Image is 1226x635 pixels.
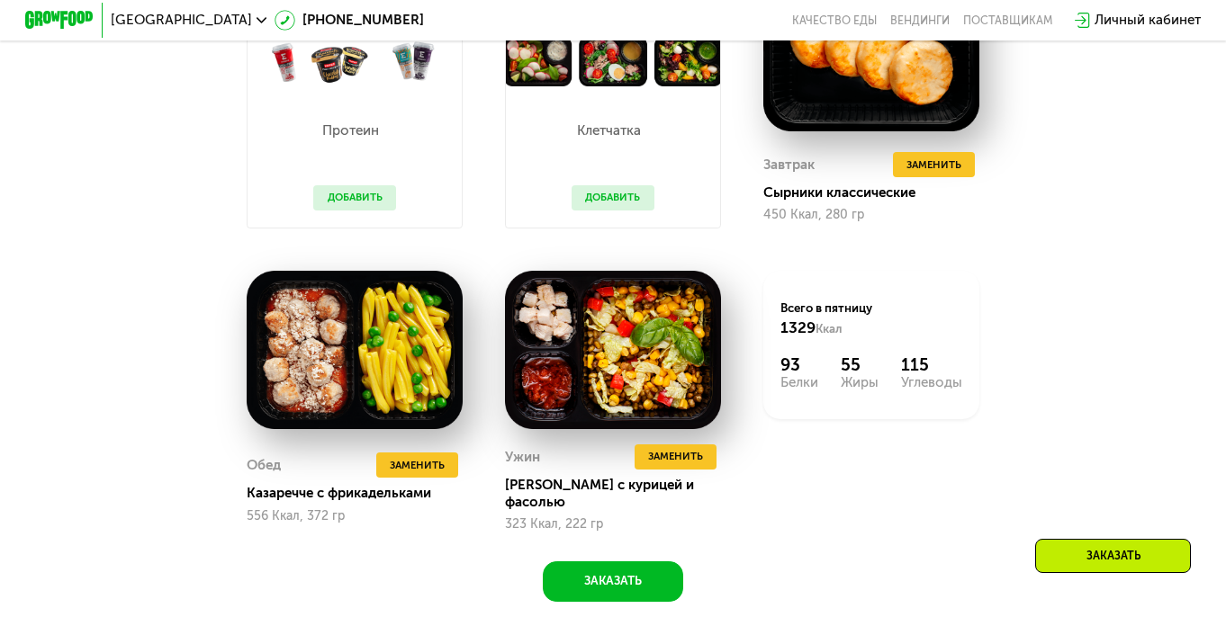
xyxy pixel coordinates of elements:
[572,185,654,210] button: Добавить
[841,355,879,376] div: 55
[963,13,1052,27] div: поставщикам
[505,517,721,532] div: 323 Ккал, 222 гр
[780,376,818,389] div: Белки
[763,208,979,222] div: 450 Ккал, 280 гр
[247,452,281,478] div: Обед
[841,376,879,389] div: Жиры
[763,184,993,201] div: Сырники классические
[890,13,950,27] a: Вендинги
[816,322,843,335] span: Ккал
[780,300,962,338] div: Всего в пятницу
[901,355,962,376] div: 115
[780,355,818,376] div: 93
[505,444,540,470] div: Ужин
[313,185,395,210] button: Добавить
[247,485,476,502] div: Казаречче с фрикадельками
[390,457,445,474] span: Заменить
[635,444,717,470] button: Заменить
[648,448,703,465] span: Заменить
[111,13,252,27] span: [GEOGRAPHIC_DATA]
[901,376,962,389] div: Углеводы
[572,124,645,138] p: Клетчатка
[275,10,423,31] a: [PHONE_NUMBER]
[1035,539,1191,573] div: Заказать
[792,13,877,27] a: Качество еды
[313,124,387,138] p: Протеин
[505,477,735,511] div: [PERSON_NAME] с курицей и фасолью
[543,561,684,602] button: Заказать
[376,452,458,478] button: Заменить
[893,152,975,177] button: Заменить
[906,157,961,174] span: Заменить
[780,318,816,336] span: 1329
[247,509,463,523] div: 556 Ккал, 372 гр
[763,152,815,177] div: Завтрак
[1095,10,1201,31] div: Личный кабинет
